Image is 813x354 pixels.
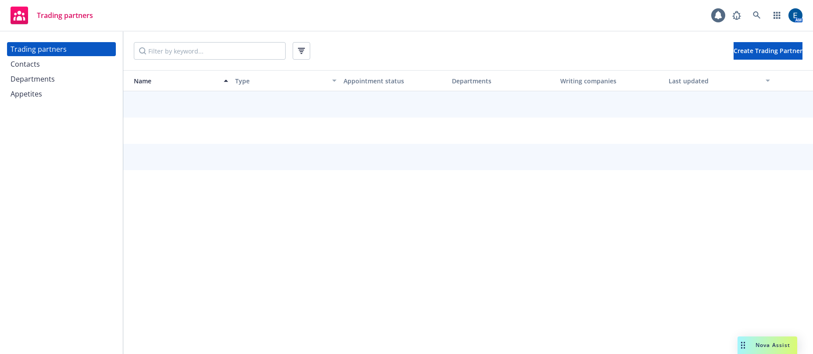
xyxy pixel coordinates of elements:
[235,76,327,86] div: Type
[748,7,766,24] a: Search
[734,42,802,60] button: Create Trading Partner
[7,42,116,56] a: Trading partners
[11,87,42,101] div: Appetites
[734,46,802,55] span: Create Trading Partner
[127,76,218,86] div: Name
[557,70,665,91] button: Writing companies
[7,3,97,28] a: Trading partners
[11,42,67,56] div: Trading partners
[11,57,40,71] div: Contacts
[452,76,553,86] div: Departments
[665,70,774,91] button: Last updated
[560,76,662,86] div: Writing companies
[11,72,55,86] div: Departments
[7,57,116,71] a: Contacts
[448,70,557,91] button: Departments
[123,70,232,91] button: Name
[134,42,286,60] input: Filter by keyword...
[232,70,340,91] button: Type
[738,336,797,354] button: Nova Assist
[756,341,790,349] span: Nova Assist
[37,12,93,19] span: Trading partners
[344,76,445,86] div: Appointment status
[788,8,802,22] img: photo
[738,336,749,354] div: Drag to move
[728,7,745,24] a: Report a Bug
[768,7,786,24] a: Switch app
[340,70,448,91] button: Appointment status
[7,87,116,101] a: Appetites
[7,72,116,86] a: Departments
[669,76,760,86] div: Last updated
